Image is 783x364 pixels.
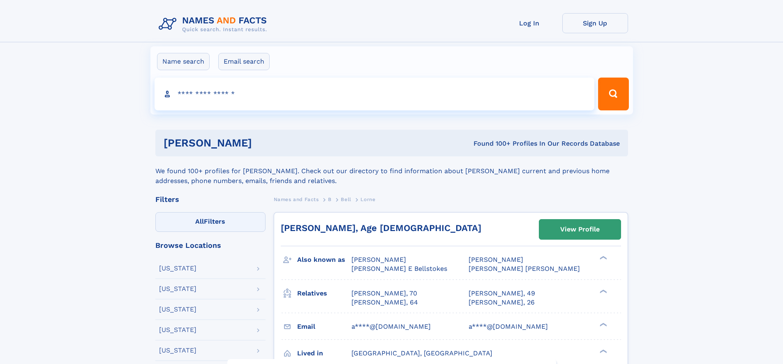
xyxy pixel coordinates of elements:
[328,197,332,202] span: B
[155,242,266,249] div: Browse Locations
[159,306,196,313] div: [US_STATE]
[598,78,628,110] button: Search Button
[274,194,319,204] a: Names and Facts
[351,289,417,298] a: [PERSON_NAME], 70
[159,327,196,333] div: [US_STATE]
[363,139,620,148] div: Found 100+ Profiles In Our Records Database
[159,286,196,292] div: [US_STATE]
[297,253,351,267] h3: Also known as
[598,288,607,294] div: ❯
[598,348,607,354] div: ❯
[469,256,523,263] span: [PERSON_NAME]
[297,320,351,334] h3: Email
[157,53,210,70] label: Name search
[360,197,375,202] span: Lorne
[341,194,351,204] a: Bell
[341,197,351,202] span: Bell
[598,322,607,327] div: ❯
[164,138,363,148] h1: [PERSON_NAME]
[195,217,204,225] span: All
[351,349,492,357] span: [GEOGRAPHIC_DATA], [GEOGRAPHIC_DATA]
[155,78,595,110] input: search input
[469,298,535,307] a: [PERSON_NAME], 26
[469,265,580,272] span: [PERSON_NAME] [PERSON_NAME]
[155,196,266,203] div: Filters
[155,212,266,232] label: Filters
[155,156,628,186] div: We found 100+ profiles for [PERSON_NAME]. Check out our directory to find information about [PERS...
[469,289,535,298] a: [PERSON_NAME], 49
[497,13,562,33] a: Log In
[218,53,270,70] label: Email search
[297,346,351,360] h3: Lived in
[159,347,196,354] div: [US_STATE]
[560,220,600,239] div: View Profile
[351,265,447,272] span: [PERSON_NAME] E Bellstokes
[328,194,332,204] a: B
[155,13,274,35] img: Logo Names and Facts
[562,13,628,33] a: Sign Up
[351,298,418,307] a: [PERSON_NAME], 64
[281,223,481,233] a: [PERSON_NAME], Age [DEMOGRAPHIC_DATA]
[351,256,406,263] span: [PERSON_NAME]
[297,286,351,300] h3: Relatives
[159,265,196,272] div: [US_STATE]
[598,255,607,261] div: ❯
[539,220,621,239] a: View Profile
